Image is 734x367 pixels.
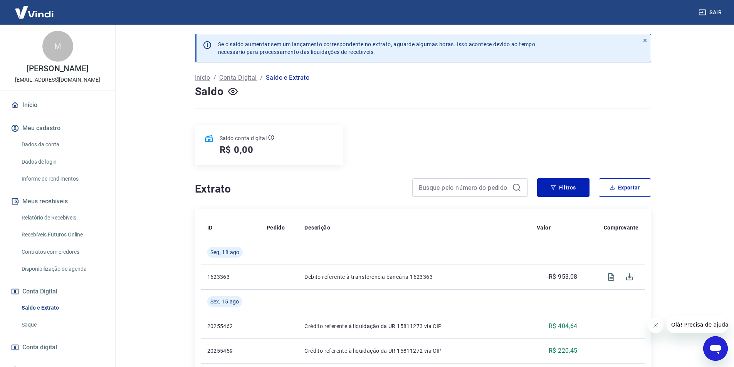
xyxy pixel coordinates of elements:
a: Dados da conta [18,137,106,152]
span: Olá! Precisa de ajuda? [5,5,65,12]
p: [EMAIL_ADDRESS][DOMAIN_NAME] [15,76,100,84]
p: / [260,73,263,82]
iframe: Mensagem da empresa [667,316,728,333]
p: [PERSON_NAME] [27,65,88,73]
a: Recebíveis Futuros Online [18,227,106,243]
p: Se o saldo aumentar sem um lançamento correspondente no extrato, aguarde algumas horas. Isso acon... [218,40,536,56]
p: Saldo conta digital [220,134,267,142]
span: Download [620,268,639,286]
p: / [213,73,216,82]
h5: R$ 0,00 [220,144,254,156]
a: Saque [18,317,106,333]
a: Contratos com credores [18,244,106,260]
p: Saldo e Extrato [266,73,309,82]
button: Meu cadastro [9,120,106,137]
h4: Saldo [195,84,224,99]
h4: Extrato [195,181,403,197]
button: Filtros [537,178,590,197]
p: Descrição [304,224,330,231]
iframe: Fechar mensagem [648,318,663,333]
p: 20255459 [207,347,254,355]
a: Início [9,97,106,114]
p: Pedido [267,224,285,231]
p: Débito referente à transferência bancária 1623363 [304,273,524,281]
p: Comprovante [604,224,638,231]
img: Vindi [9,0,59,24]
a: Relatório de Recebíveis [18,210,106,226]
button: Sair [697,5,725,20]
span: Visualizar [602,268,620,286]
a: Conta Digital [219,73,257,82]
span: Seg, 18 ago [210,248,240,256]
p: R$ 404,64 [549,322,578,331]
a: Conta digital [9,339,106,356]
a: Dados de login [18,154,106,170]
iframe: Botão para abrir a janela de mensagens [703,336,728,361]
p: -R$ 953,08 [547,272,578,282]
p: Crédito referente à liquidação da UR 15811273 via CIP [304,322,524,330]
p: Crédito referente à liquidação da UR 15811272 via CIP [304,347,524,355]
a: Início [195,73,210,82]
a: Informe de rendimentos [18,171,106,187]
button: Meus recebíveis [9,193,106,210]
span: Sex, 15 ago [210,298,239,305]
a: Saldo e Extrato [18,300,106,316]
button: Conta Digital [9,283,106,300]
p: 20255462 [207,322,254,330]
span: Conta digital [22,342,57,353]
button: Exportar [599,178,651,197]
p: ID [207,224,213,231]
p: Valor [537,224,551,231]
a: Disponibilização de agenda [18,261,106,277]
p: R$ 220,45 [549,346,578,355]
input: Busque pelo número do pedido [419,182,509,193]
p: 1623363 [207,273,254,281]
div: M [42,31,73,62]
